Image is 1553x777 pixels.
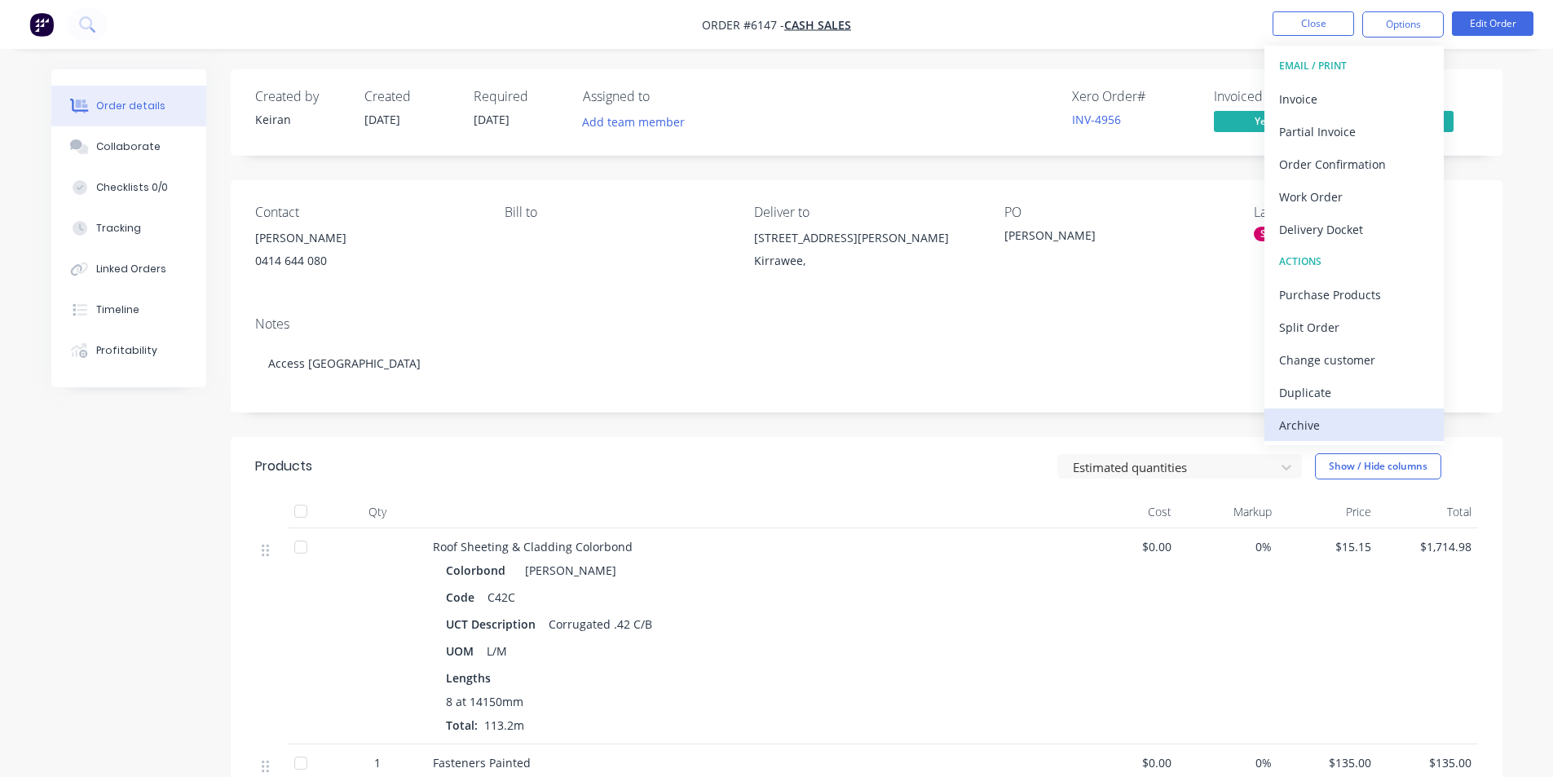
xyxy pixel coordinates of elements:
[1279,185,1429,209] div: Work Order
[96,302,139,317] div: Timeline
[255,249,479,272] div: 0414 644 080
[1185,538,1272,555] span: 0%
[1279,251,1429,272] div: ACTIONS
[1278,496,1379,528] div: Price
[446,639,480,663] div: UOM
[255,316,1478,332] div: Notes
[255,227,479,249] div: [PERSON_NAME]
[478,717,531,733] span: 113.2m
[96,221,141,236] div: Tracking
[1315,453,1441,479] button: Show / Hide columns
[446,612,542,636] div: UCT Description
[1254,205,1477,220] div: Labels
[1279,218,1429,241] div: Delivery Docket
[446,717,478,733] span: Total:
[1378,496,1478,528] div: Total
[255,205,479,220] div: Contact
[255,338,1478,388] div: Access [GEOGRAPHIC_DATA]
[474,112,510,127] span: [DATE]
[583,111,694,133] button: Add team member
[96,180,168,195] div: Checklists 0/0
[433,539,633,554] span: Roof Sheeting & Cladding Colorbond
[481,585,522,609] div: C42C
[29,12,54,37] img: Factory
[1452,11,1533,36] button: Edit Order
[96,343,157,358] div: Profitability
[96,139,161,154] div: Collaborate
[754,205,977,220] div: Deliver to
[1279,152,1429,176] div: Order Confirmation
[1285,538,1372,555] span: $15.15
[446,669,491,686] span: Lengths
[1178,496,1278,528] div: Markup
[1072,112,1121,127] a: INV-4956
[255,89,345,104] div: Created by
[1384,754,1471,771] span: $135.00
[573,111,693,133] button: Add team member
[542,612,659,636] div: Corrugated .42 C/B
[255,227,479,279] div: [PERSON_NAME]0414 644 080
[1004,205,1228,220] div: PO
[474,89,563,104] div: Required
[1285,754,1372,771] span: $135.00
[505,205,728,220] div: Bill to
[784,17,851,33] a: Cash Sales
[51,289,206,330] button: Timeline
[754,227,977,279] div: [STREET_ADDRESS][PERSON_NAME]Kirrawee,
[51,330,206,371] button: Profitability
[1214,89,1336,104] div: Invoiced
[1279,413,1429,437] div: Archive
[51,249,206,289] button: Linked Orders
[51,167,206,208] button: Checklists 0/0
[329,496,426,528] div: Qty
[754,249,977,272] div: Kirrawee,
[518,558,616,582] div: [PERSON_NAME]
[1085,754,1172,771] span: $0.00
[1279,87,1429,111] div: Invoice
[446,585,481,609] div: Code
[1279,348,1429,372] div: Change customer
[96,99,165,113] div: Order details
[1185,754,1272,771] span: 0%
[446,558,512,582] div: Colorbond
[374,754,381,771] span: 1
[1004,227,1208,249] div: [PERSON_NAME]
[1085,538,1172,555] span: $0.00
[1273,11,1354,36] button: Close
[1254,227,1384,241] div: Stramit Delivering to Site
[96,262,166,276] div: Linked Orders
[1279,120,1429,143] div: Partial Invoice
[1279,283,1429,307] div: Purchase Products
[255,111,345,128] div: Keiran
[51,86,206,126] button: Order details
[364,89,454,104] div: Created
[1384,538,1471,555] span: $1,714.98
[1214,111,1312,131] span: Yes
[255,457,312,476] div: Products
[702,17,784,33] span: Order #6147 -
[51,208,206,249] button: Tracking
[583,89,746,104] div: Assigned to
[1362,11,1444,38] button: Options
[1279,55,1429,77] div: EMAIL / PRINT
[433,755,531,770] span: Fasteners Painted
[754,227,977,249] div: [STREET_ADDRESS][PERSON_NAME]
[1079,496,1179,528] div: Cost
[364,112,400,127] span: [DATE]
[446,693,523,710] span: 8 at 14150mm
[51,126,206,167] button: Collaborate
[1072,89,1194,104] div: Xero Order #
[1279,316,1429,339] div: Split Order
[480,639,514,663] div: L/M
[1279,381,1429,404] div: Duplicate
